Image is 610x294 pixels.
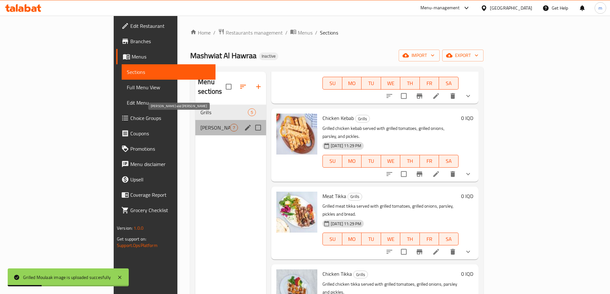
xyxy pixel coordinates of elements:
[460,166,476,182] button: show more
[362,155,381,168] button: TU
[420,233,439,245] button: FR
[345,234,359,244] span: MO
[248,109,256,115] span: 5
[259,52,278,60] div: Inactive
[460,244,476,259] button: show more
[442,234,456,244] span: SA
[397,89,411,103] span: Select to update
[276,192,317,233] img: Meat Tikka
[325,156,339,166] span: SU
[116,203,216,218] a: Grocery Checklist
[432,248,440,256] a: Edit menu item
[218,28,283,37] a: Restaurants management
[130,206,210,214] span: Grocery Checklist
[322,77,342,90] button: SU
[400,233,420,245] button: TH
[298,29,313,36] span: Menus
[285,29,288,36] li: /
[362,233,381,245] button: TU
[322,202,459,218] p: Grilled meat tikka served with grilled tomatoes, grilled onions, parsley, pickles and bread.
[328,221,364,227] span: [DATE] 11:29 PM
[230,124,238,131] div: items
[130,160,210,168] span: Menu disclaimer
[130,37,210,45] span: Branches
[403,156,417,166] span: TH
[400,77,420,90] button: TH
[420,4,460,12] div: Menu-management
[464,248,472,256] svg: Show Choices
[445,88,460,104] button: delete
[23,274,111,281] div: Grilled Moulaak image is uploaded succesfully
[364,234,378,244] span: TU
[432,92,440,100] a: Edit menu item
[127,68,210,76] span: Sections
[381,77,401,90] button: WE
[116,110,216,126] a: Choice Groups
[116,156,216,172] a: Menu disclaimer
[364,79,378,88] span: TU
[116,34,216,49] a: Branches
[322,269,352,279] span: Chicken Tikka
[347,193,362,201] div: Grills
[342,77,362,90] button: MO
[117,224,133,232] span: Version:
[439,77,459,90] button: SA
[412,166,427,182] button: Branch-specific-item
[412,244,427,259] button: Branch-specific-item
[290,28,313,37] a: Menus
[461,192,473,201] h6: 0 IQD
[442,50,484,61] button: export
[400,155,420,168] button: TH
[420,77,439,90] button: FR
[325,79,339,88] span: SU
[315,29,317,36] li: /
[325,234,339,244] span: SU
[322,113,354,123] span: Chicken Kebab
[222,80,235,93] span: Select all sections
[116,141,216,156] a: Promotions
[134,224,143,232] span: 1.0.0
[127,83,210,91] span: Full Menu View
[445,166,460,182] button: delete
[195,120,266,135] div: [PERSON_NAME] and [PERSON_NAME]7edit
[464,170,472,178] svg: Show Choices
[248,108,256,116] div: items
[320,29,338,36] span: Sections
[355,115,370,123] div: Grills
[362,77,381,90] button: TU
[384,234,398,244] span: WE
[384,156,398,166] span: WE
[353,271,368,278] div: Grills
[235,79,251,94] span: Sort sections
[439,155,459,168] button: SA
[445,244,460,259] button: delete
[442,156,456,166] span: SA
[342,233,362,245] button: MO
[460,88,476,104] button: show more
[322,155,342,168] button: SU
[190,28,484,37] nav: breadcrumb
[117,241,158,250] a: Support.OpsPlatform
[116,18,216,34] a: Edit Restaurant
[348,193,362,200] span: Grills
[122,64,216,80] a: Sections
[461,269,473,278] h6: 0 IQD
[447,52,478,60] span: export
[598,4,602,12] span: m
[190,48,256,63] span: Mashwiat Al Hawraa
[130,130,210,137] span: Coupons
[397,167,411,181] span: Select to update
[116,49,216,64] a: Menus
[422,79,437,88] span: FR
[130,191,210,199] span: Coverage Report
[230,125,238,131] span: 7
[381,233,401,245] button: WE
[130,22,210,30] span: Edit Restaurant
[461,114,473,123] h6: 0 IQD
[354,271,368,278] span: Grills
[195,102,266,138] nav: Menu sections
[117,235,146,243] span: Get support on:
[322,233,342,245] button: SU
[226,29,283,36] span: Restaurants management
[432,170,440,178] a: Edit menu item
